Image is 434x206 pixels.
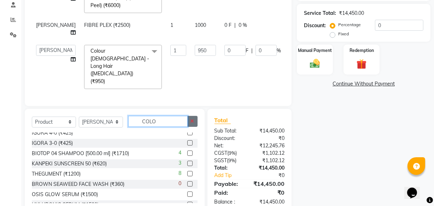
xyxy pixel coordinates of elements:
[215,117,231,124] span: Total
[250,135,290,142] div: ₹0
[250,149,290,157] div: ₹1,102.12
[229,150,236,156] span: 9%
[209,142,250,149] div: Net:
[277,47,281,54] span: %
[90,48,149,84] span: Colour [DEMOGRAPHIC_DATA] - Long Hair ([MEDICAL_DATA]) (₹950)
[32,150,129,157] div: BIOTOP 04 SHAMPOO [500.00 ml] (₹1710)
[32,160,107,167] div: KANPEKI SUNSCREEN 50 (₹620)
[209,157,250,164] div: ( )
[36,22,76,28] span: [PERSON_NAME]
[209,127,250,135] div: Sub Total:
[121,2,124,8] a: x
[209,172,256,179] a: Add Tip
[350,47,374,54] label: Redemption
[179,170,182,177] span: 8
[250,188,290,197] div: ₹0
[307,58,323,70] img: _cash.svg
[298,80,429,88] a: Continue Without Payment
[179,159,182,167] span: 3
[304,10,336,17] div: Service Total:
[32,140,73,147] div: IGORA 3-0 (₹425)
[246,47,248,54] span: F
[209,188,250,197] div: Paid:
[84,22,130,28] span: FIBRE PLEX (₹2500)
[128,116,188,127] input: Search or Scan
[339,10,364,17] div: ₹14,450.00
[105,78,108,84] a: x
[209,179,248,188] div: Payable:
[179,149,182,157] span: 4
[224,22,231,29] span: 0 F
[353,58,370,70] img: _gift.svg
[209,149,250,157] div: ( )
[32,191,98,198] div: OSIS GLOW SERUM (₹1500)
[248,179,290,188] div: ₹14,450.00
[195,22,206,28] span: 1000
[229,158,235,163] span: 9%
[32,129,73,137] div: IGORA 4-0 (₹425)
[256,172,290,179] div: ₹0
[304,22,326,29] div: Discount:
[32,181,124,188] div: BROWN SEAWEED FACE WASH (₹360)
[250,164,290,172] div: ₹14,450.00
[170,22,173,28] span: 1
[251,47,253,54] span: |
[338,31,349,37] label: Fixed
[250,198,290,206] div: ₹14,450.00
[250,127,290,135] div: ₹14,450.00
[239,22,247,29] span: 0 %
[298,47,332,54] label: Manual Payment
[404,178,427,199] iframe: chat widget
[209,135,250,142] div: Discount:
[215,150,228,156] span: CGST
[234,22,236,29] span: |
[338,22,361,28] label: Percentage
[32,170,81,178] div: THEGUMENT (₹1200)
[179,180,182,187] span: 0
[215,157,227,164] span: SGST
[250,142,290,149] div: ₹12,245.76
[250,157,290,164] div: ₹1,102.12
[209,198,250,206] div: Balance :
[209,164,250,172] div: Total:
